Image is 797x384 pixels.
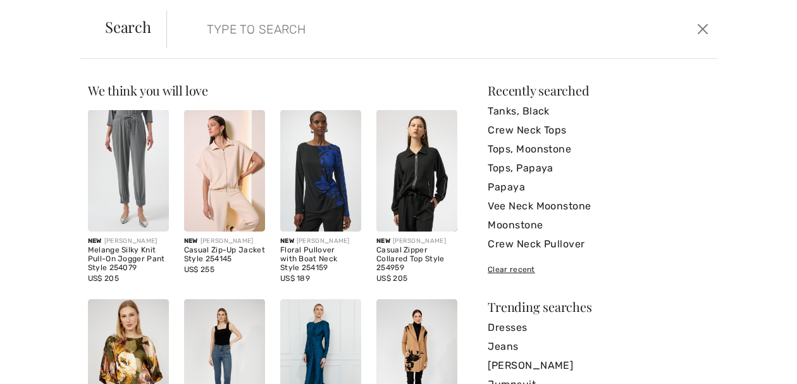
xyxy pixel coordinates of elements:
[488,140,709,159] a: Tops, Moonstone
[280,246,361,272] div: Floral Pullover with Boat Neck Style 254159
[488,337,709,356] a: Jeans
[376,237,390,245] span: New
[280,237,294,245] span: New
[376,246,457,272] div: Casual Zipper Collared Top Style 254959
[88,237,102,245] span: New
[376,274,407,283] span: US$ 205
[88,274,119,283] span: US$ 205
[488,159,709,178] a: Tops, Papaya
[88,110,169,232] img: Melange Silky Knit Pull-On Jogger Pant Style 254079. Grey melange
[488,178,709,197] a: Papaya
[88,237,169,246] div: [PERSON_NAME]
[488,264,709,275] div: Clear recent
[488,216,709,235] a: Moonstone
[88,246,169,272] div: Melange Silky Knit Pull-On Jogger Pant Style 254079
[488,84,709,97] div: Recently searched
[376,237,457,246] div: [PERSON_NAME]
[488,356,709,375] a: [PERSON_NAME]
[280,110,361,232] img: Floral Pullover with Boat Neck Style 254159. Black/Royal Sapphire
[184,237,198,245] span: New
[184,246,265,264] div: Casual Zip-Up Jacket Style 254145
[88,82,208,99] span: We think you will love
[184,237,265,246] div: [PERSON_NAME]
[30,9,56,20] span: Chat
[280,274,310,283] span: US$ 189
[184,110,265,232] img: Casual Zip-Up Jacket Style 254145. Black
[184,265,214,274] span: US$ 255
[197,10,570,48] input: TYPE TO SEARCH
[488,197,709,216] a: Vee Neck Moonstone
[376,110,457,232] img: Casual Zipper Collared Top Style 254959. Black
[280,237,361,246] div: [PERSON_NAME]
[488,102,709,121] a: Tanks, Black
[488,300,709,313] div: Trending searches
[488,235,709,254] a: Crew Neck Pullover
[105,19,151,34] span: Search
[693,19,712,39] button: Close
[488,121,709,140] a: Crew Neck Tops
[488,318,709,337] a: Dresses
